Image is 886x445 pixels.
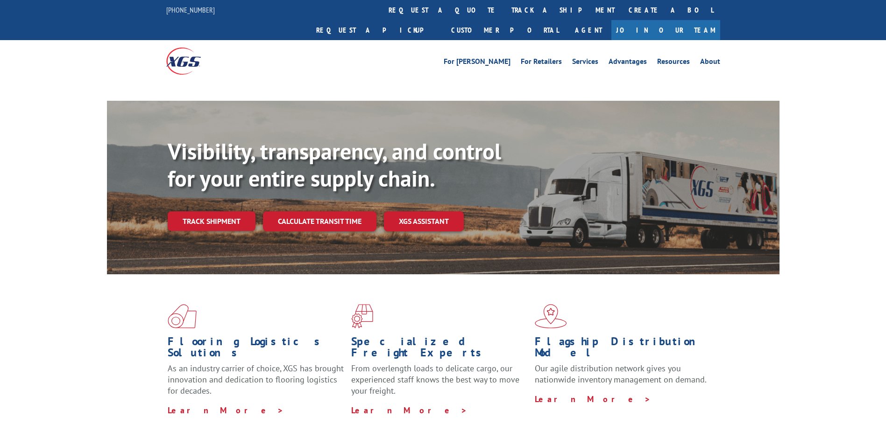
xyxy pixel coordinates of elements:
a: Learn More > [535,394,651,404]
img: xgs-icon-flagship-distribution-model-red [535,304,567,328]
img: xgs-icon-focused-on-flooring-red [351,304,373,328]
span: Our agile distribution network gives you nationwide inventory management on demand. [535,363,707,385]
a: Calculate transit time [263,211,376,231]
a: Agent [566,20,611,40]
a: Track shipment [168,211,255,231]
b: Visibility, transparency, and control for your entire supply chain. [168,137,501,193]
a: Customer Portal [444,20,566,40]
h1: Specialized Freight Experts [351,336,528,363]
p: From overlength loads to delicate cargo, our experienced staff knows the best way to move your fr... [351,363,528,404]
a: Advantages [609,58,647,68]
a: About [700,58,720,68]
span: As an industry carrier of choice, XGS has brought innovation and dedication to flooring logistics... [168,363,344,396]
a: XGS ASSISTANT [384,211,464,231]
a: For [PERSON_NAME] [444,58,510,68]
a: Resources [657,58,690,68]
a: Join Our Team [611,20,720,40]
img: xgs-icon-total-supply-chain-intelligence-red [168,304,197,328]
h1: Flagship Distribution Model [535,336,711,363]
a: Request a pickup [309,20,444,40]
a: Learn More > [168,405,284,416]
a: For Retailers [521,58,562,68]
a: Services [572,58,598,68]
a: Learn More > [351,405,468,416]
a: [PHONE_NUMBER] [166,5,215,14]
h1: Flooring Logistics Solutions [168,336,344,363]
